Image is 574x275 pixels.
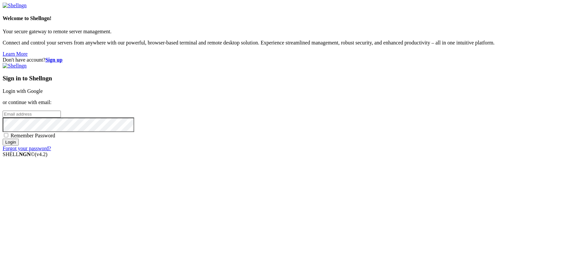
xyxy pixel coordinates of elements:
input: Login [3,139,19,146]
p: or continue with email: [3,99,571,105]
a: Forgot your password? [3,146,51,151]
input: Remember Password [4,133,8,137]
a: Learn More [3,51,28,57]
span: SHELL © [3,151,47,157]
img: Shellngn [3,3,27,9]
input: Email address [3,111,61,118]
h3: Sign in to Shellngn [3,75,571,82]
a: Login with Google [3,88,43,94]
span: 4.2.0 [35,151,48,157]
div: Don't have account? [3,57,571,63]
b: NGN [19,151,31,157]
a: Sign up [45,57,62,63]
img: Shellngn [3,63,27,69]
span: Remember Password [11,133,55,138]
p: Your secure gateway to remote server management. [3,29,571,35]
h4: Welcome to Shellngn! [3,15,571,21]
p: Connect and control your servers from anywhere with our powerful, browser-based terminal and remo... [3,40,571,46]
